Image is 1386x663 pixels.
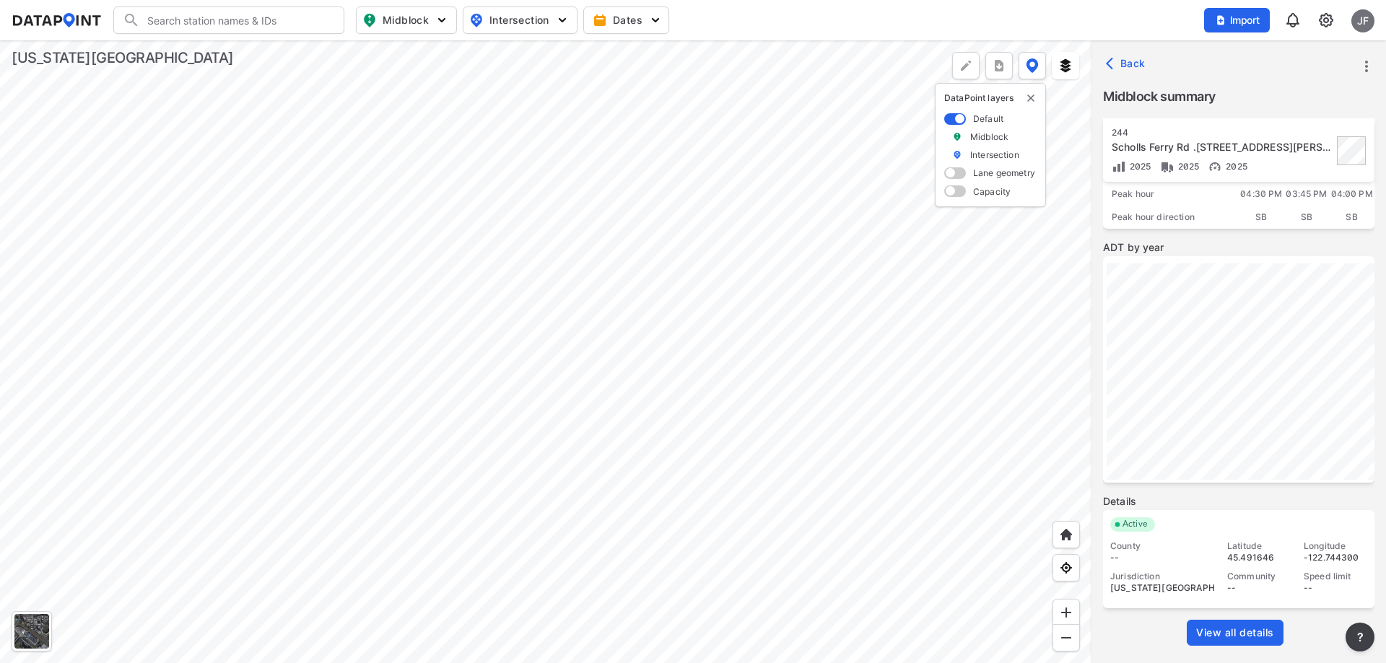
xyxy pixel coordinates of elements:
[1222,161,1247,172] span: 2025
[1354,628,1366,646] span: ?
[361,12,378,29] img: map_pin_mid.602f9df1.svg
[1284,206,1330,229] div: SB
[1058,58,1073,73] img: layers.ee07997e.svg
[952,52,980,79] div: Polygon tool
[463,6,577,34] button: Intersection
[1284,183,1330,206] div: 03:45 PM
[1059,605,1073,620] img: ZvzfEJKXnyWIrJytrsY285QMwk63cM6Drc+sIAAAAASUVORK5CYII=
[1227,582,1291,594] div: --
[973,113,1003,125] label: Default
[1204,13,1276,27] a: Import
[1025,92,1037,104] img: close-external-leyer.3061a1c7.svg
[1239,206,1284,229] div: SB
[583,6,669,34] button: Dates
[1227,540,1291,552] div: Latitude
[1110,552,1214,563] div: --
[140,9,335,32] input: Search
[1208,159,1222,174] img: Vehicle speed
[1304,552,1367,563] div: -122.744300
[1227,571,1291,582] div: Community
[1346,623,1374,651] button: more
[1109,56,1146,71] span: Back
[468,12,485,29] img: map_pin_int.54838e6b.svg
[959,58,973,73] img: +Dz8AAAAASUVORK5CYII=
[362,12,448,29] span: Midblock
[1103,52,1151,75] button: Back
[1019,52,1046,79] button: DataPoint layers
[1317,12,1335,29] img: cids17cp3yIFEOpj3V8A9qJSH103uA521RftCD4eeui4ksIb+krbm5XvIjxD52OS6NWLn9gAAAAAElFTkSuQmCC
[1227,552,1291,563] div: 45.491646
[593,13,607,27] img: calendar-gold.39a51dde.svg
[1103,183,1239,206] div: Peak hour
[1215,14,1226,26] img: file_add.62c1e8a2.svg
[1052,521,1080,548] div: Home
[1329,183,1374,206] div: 04:00 PM
[944,92,1037,104] p: DataPoint layers
[1196,625,1274,640] span: View all details
[1304,571,1367,582] div: Speed limit
[970,149,1019,161] label: Intersection
[648,13,663,27] img: 5YPKRKmlfpI5mqlR8AD95paCi+0kK1fRFDJSaMmawlwaeJcJwk9O2fotCW5ve9gAAAAASUVORK5CYII=
[12,611,52,651] div: Toggle basemap
[1052,52,1079,79] button: External layers
[1126,161,1151,172] span: 2025
[1112,159,1126,174] img: Volume count
[1239,183,1284,206] div: 04:30 PM
[1329,206,1374,229] div: SB
[1059,561,1073,575] img: zeq5HYn9AnE9l6UmnFLPAAAAAElFTkSuQmCC
[1103,494,1374,509] label: Details
[596,13,660,27] span: Dates
[970,131,1008,143] label: Midblock
[1112,127,1333,139] div: 244
[12,13,102,27] img: dataPointLogo.9353c09d.svg
[1052,554,1080,581] div: View my location
[1052,624,1080,651] div: Zoom out
[1110,571,1214,582] div: Jurisdiction
[555,13,570,27] img: 5YPKRKmlfpI5mqlR8AD95paCi+0kK1fRFDJSaMmawlwaeJcJwk9O2fotCW5ve9gAAAAASUVORK5CYII=
[469,12,568,29] span: Intersection
[1284,12,1302,29] img: 8A77J+mXikMhHQAAAAASUVORK5CYII=
[1351,9,1374,32] div: JF
[952,149,962,161] img: marker_Intersection.6861001b.svg
[1174,161,1200,172] span: 2025
[435,13,449,27] img: 5YPKRKmlfpI5mqlR8AD95paCi+0kK1fRFDJSaMmawlwaeJcJwk9O2fotCW5ve9gAAAAASUVORK5CYII=
[1117,517,1155,532] span: Active
[1110,582,1214,594] div: [US_STATE][GEOGRAPHIC_DATA]
[1354,54,1379,79] button: more
[1304,540,1367,552] div: Longitude
[1160,159,1174,174] img: Vehicle class
[1052,599,1080,626] div: Zoom in
[1103,206,1239,229] div: Peak hour direction
[973,185,1011,198] label: Capacity
[1213,13,1261,27] span: Import
[1025,92,1037,104] button: delete
[12,48,234,68] div: [US_STATE][GEOGRAPHIC_DATA]
[1026,58,1039,73] img: data-point-layers.37681fc9.svg
[1059,527,1073,542] img: +XpAUvaXAN7GudzAAAAAElFTkSuQmCC
[356,6,457,34] button: Midblock
[992,58,1006,73] img: xqJnZQTG2JQi0x5lvmkeSNbbgIiQD62bqHG8IfrOzanD0FsRdYrij6fAAAAAElFTkSuQmCC
[1059,631,1073,645] img: MAAAAAElFTkSuQmCC
[973,167,1035,179] label: Lane geometry
[1112,140,1333,154] div: Scholls Ferry Rd .10 N of Hamilton St [ A ]
[985,52,1013,79] button: more
[952,131,962,143] img: marker_Midblock.5ba75e30.svg
[1103,240,1374,255] label: ADT by year
[1110,540,1214,552] div: County
[1304,582,1367,594] div: --
[1204,8,1270,32] button: Import
[1103,87,1374,107] label: Midblock summary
